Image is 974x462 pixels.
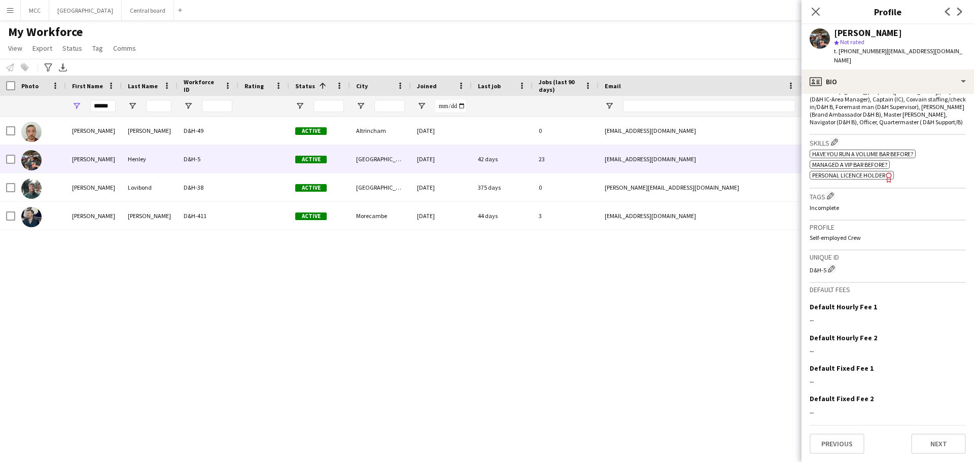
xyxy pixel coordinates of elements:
[599,173,802,201] div: [PERSON_NAME][EMAIL_ADDRESS][DOMAIN_NAME]
[810,302,877,311] h3: Default Hourly Fee 1
[32,44,52,53] span: Export
[840,38,864,46] span: Not rated
[350,202,411,230] div: Morecambe
[834,28,902,38] div: [PERSON_NAME]
[472,202,533,230] div: 44 days
[92,44,103,53] span: Tag
[122,117,178,145] div: [PERSON_NAME]
[128,101,137,111] button: Open Filter Menu
[66,145,122,173] div: [PERSON_NAME]
[57,61,69,74] app-action-btn: Export XLSX
[109,42,140,55] a: Comms
[178,145,238,173] div: D&H-5
[350,173,411,201] div: [GEOGRAPHIC_DATA]
[472,145,533,173] div: 42 days
[21,207,42,227] img: Oliver Williams
[62,44,82,53] span: Status
[295,184,327,192] span: Active
[178,202,238,230] div: D&H-411
[472,173,533,201] div: 375 days
[599,202,802,230] div: [EMAIL_ADDRESS][DOMAIN_NAME]
[411,117,472,145] div: [DATE]
[417,82,437,90] span: Joined
[66,202,122,230] div: [PERSON_NAME]
[599,145,802,173] div: [EMAIL_ADDRESS][DOMAIN_NAME]
[42,61,54,74] app-action-btn: Advanced filters
[122,173,178,201] div: Lovibond
[72,101,81,111] button: Open Filter Menu
[623,100,795,112] input: Email Filter Input
[810,264,966,274] div: D&H-5
[810,285,966,294] h3: Default fees
[810,253,966,262] h3: Unique ID
[356,101,365,111] button: Open Filter Menu
[810,315,966,325] div: --
[533,202,599,230] div: 3
[539,78,580,93] span: Jobs (last 90 days)
[411,145,472,173] div: [DATE]
[8,24,83,40] span: My Workforce
[812,150,913,158] span: Have you run a volume bar before?
[810,333,877,342] h3: Default Hourly Fee 2
[605,82,621,90] span: Email
[295,127,327,135] span: Active
[21,122,42,142] img: Oliver Duckworth
[113,44,136,53] span: Comms
[122,202,178,230] div: [PERSON_NAME]
[605,101,614,111] button: Open Filter Menu
[435,100,466,112] input: Joined Filter Input
[911,434,966,454] button: Next
[812,171,885,179] span: Personal Licence Holder
[533,117,599,145] div: 0
[374,100,405,112] input: City Filter Input
[810,204,966,211] p: Incomplete
[810,377,966,386] div: --
[810,137,966,148] h3: Skills
[72,82,103,90] span: First Name
[812,161,887,168] span: managed a VIP bar before?
[417,101,426,111] button: Open Filter Menu
[295,101,304,111] button: Open Filter Menu
[66,173,122,201] div: [PERSON_NAME]
[66,117,122,145] div: [PERSON_NAME]
[184,78,220,93] span: Workforce ID
[802,5,974,18] h3: Profile
[810,88,966,126] span: Boatswain (rig&de-rig), Captain ([PERSON_NAME]), Captain (D&H IC-Area Manager), Captain (IC), Cox...
[184,101,193,111] button: Open Filter Menu
[533,145,599,173] div: 23
[810,408,966,417] div: --
[810,234,966,241] p: Self-employed Crew
[478,82,501,90] span: Last job
[21,179,42,199] img: Oliver Lovibond
[4,42,26,55] a: View
[314,100,344,112] input: Status Filter Input
[810,434,864,454] button: Previous
[810,191,966,201] h3: Tags
[202,100,232,112] input: Workforce ID Filter Input
[350,117,411,145] div: Altrincham
[245,82,264,90] span: Rating
[802,69,974,94] div: Bio
[810,364,874,373] h3: Default Fixed Fee 1
[295,212,327,220] span: Active
[88,42,107,55] a: Tag
[8,44,22,53] span: View
[295,82,315,90] span: Status
[58,42,86,55] a: Status
[350,145,411,173] div: [GEOGRAPHIC_DATA]
[810,346,966,356] div: --
[178,173,238,201] div: D&H-38
[356,82,368,90] span: City
[295,156,327,163] span: Active
[122,145,178,173] div: Henley
[28,42,56,55] a: Export
[533,173,599,201] div: 0
[21,150,42,170] img: Oliver Henley
[90,100,116,112] input: First Name Filter Input
[411,202,472,230] div: [DATE]
[599,117,802,145] div: [EMAIL_ADDRESS][DOMAIN_NAME]
[834,47,962,64] span: | [EMAIL_ADDRESS][DOMAIN_NAME]
[21,1,49,20] button: MCC
[810,223,966,232] h3: Profile
[146,100,171,112] input: Last Name Filter Input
